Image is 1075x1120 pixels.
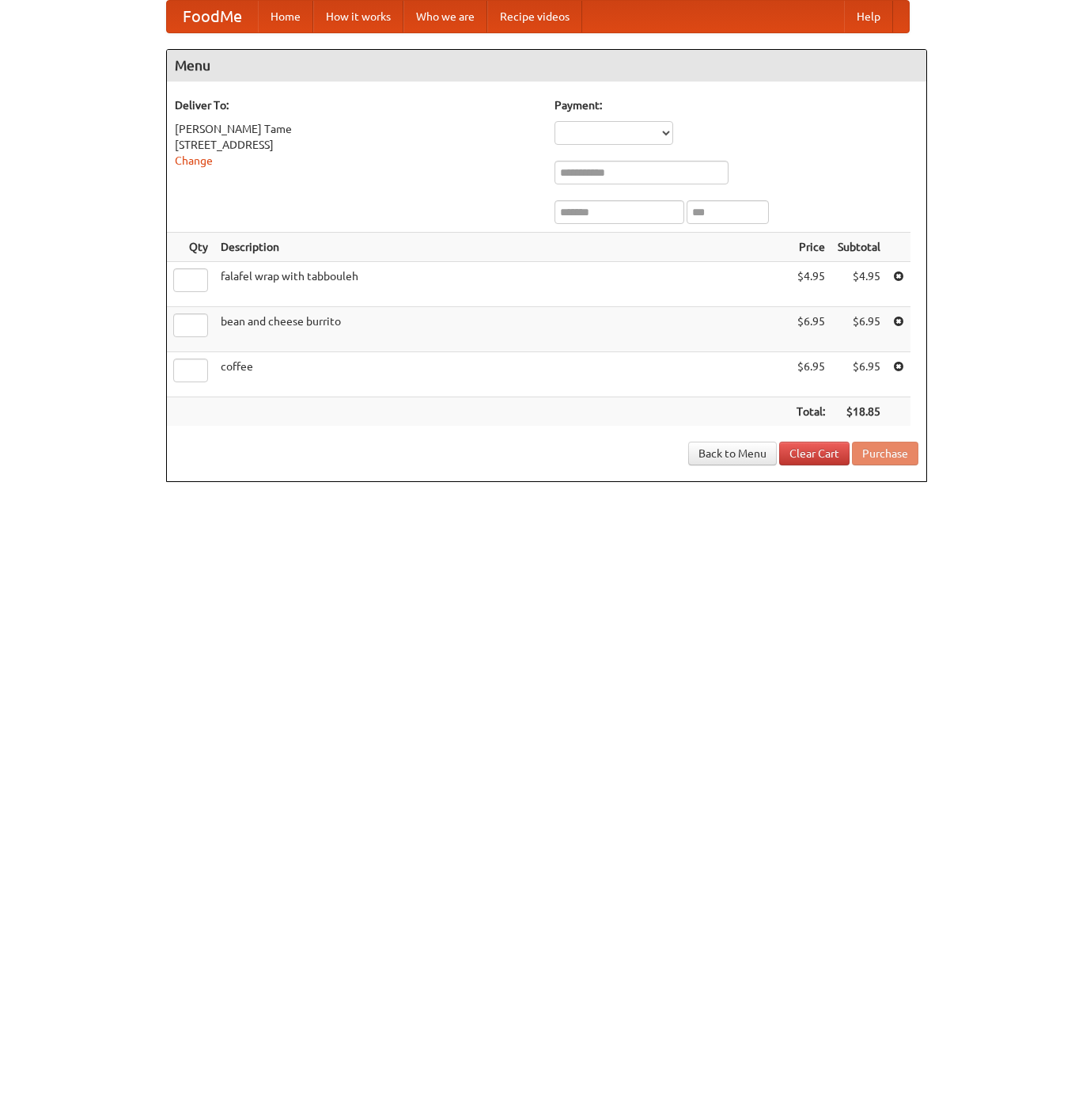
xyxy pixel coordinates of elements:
[175,154,213,167] a: Change
[555,97,918,113] h5: Payment:
[214,352,790,397] td: coffee
[167,1,258,32] a: FoodMe
[167,50,926,82] h4: Menu
[214,307,790,352] td: bean and cheese burrito
[688,442,777,465] a: Back to Menu
[844,1,893,32] a: Help
[403,1,487,32] a: Who we are
[831,397,887,427] th: $18.85
[175,137,539,153] div: [STREET_ADDRESS]
[790,352,831,397] td: $6.95
[258,1,313,32] a: Home
[779,442,850,465] a: Clear Cart
[852,442,918,465] button: Purchase
[790,262,831,307] td: $4.95
[790,307,831,352] td: $6.95
[831,262,887,307] td: $4.95
[790,397,831,427] th: Total:
[175,97,539,113] h5: Deliver To:
[214,233,790,262] th: Description
[214,262,790,307] td: falafel wrap with tabbouleh
[175,121,539,137] div: [PERSON_NAME] Tame
[167,233,214,262] th: Qty
[831,233,887,262] th: Subtotal
[831,352,887,397] td: $6.95
[313,1,403,32] a: How it works
[487,1,582,32] a: Recipe videos
[790,233,831,262] th: Price
[831,307,887,352] td: $6.95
